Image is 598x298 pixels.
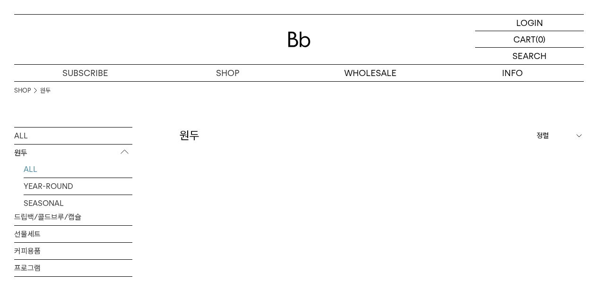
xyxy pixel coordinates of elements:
p: 원두 [14,145,132,162]
p: INFO [442,65,584,81]
a: SEASONAL [24,195,132,212]
a: CART (0) [475,31,584,48]
p: LOGIN [516,15,543,31]
a: LOGIN [475,15,584,31]
h2: 원두 [180,128,199,144]
a: SHOP [156,65,299,81]
p: (0) [536,31,546,47]
a: ALL [24,161,132,178]
a: 선물세트 [14,226,132,242]
a: 커피용품 [14,243,132,259]
a: SUBSCRIBE [14,65,156,81]
span: 정렬 [537,130,549,141]
p: WHOLESALE [299,65,442,81]
a: 드립백/콜드브루/캡슐 [14,209,132,225]
p: SEARCH [512,48,546,64]
a: SHOP [14,86,31,95]
p: CART [513,31,536,47]
a: 원두 [40,86,51,95]
a: YEAR-ROUND [24,178,132,195]
img: 로고 [288,32,311,47]
a: 프로그램 [14,260,132,276]
a: ALL [14,128,132,144]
